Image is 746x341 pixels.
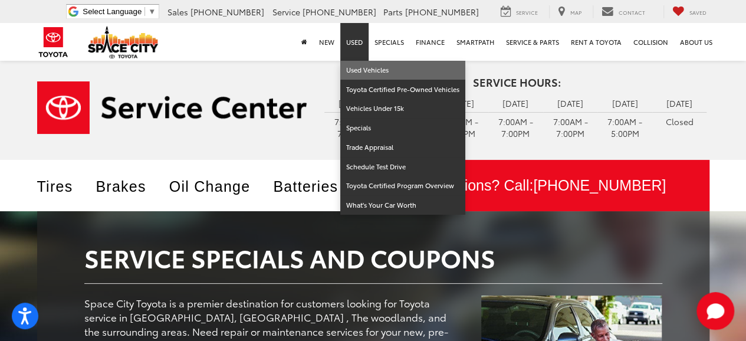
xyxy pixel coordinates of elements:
[405,6,479,18] span: [PHONE_NUMBER]
[543,94,598,112] td: [DATE]
[652,112,707,130] td: Closed
[340,23,369,61] a: Used
[516,8,538,16] span: Service
[488,112,543,142] td: 7:00AM - 7:00PM
[313,23,340,61] a: New
[488,94,543,112] td: [DATE]
[382,160,709,212] div: Questions? Call:
[169,178,265,195] a: Oil Change
[273,178,353,195] a: Batteries
[369,23,410,61] a: Specials
[340,99,465,119] a: Vehicles Under 15k
[96,178,160,195] a: Brakes
[190,6,264,18] span: [PHONE_NUMBER]
[272,6,300,18] span: Service
[570,8,581,16] span: Map
[627,23,674,61] a: Collision
[37,178,88,195] a: Tires
[597,94,652,112] td: [DATE]
[83,7,142,16] span: Select Language
[543,112,598,142] td: 7:00AM - 7:00PM
[696,292,734,330] svg: Start Chat
[451,23,500,61] a: SmartPath
[88,26,159,58] img: Space City Toyota
[492,5,547,18] a: Service
[324,112,379,142] td: 7:00AM - 7:00PM
[619,8,645,16] span: Contact
[410,23,451,61] a: Finance
[324,94,379,112] td: [DATE]
[295,23,313,61] a: Home
[597,112,652,142] td: 7:00AM - 5:00PM
[31,23,75,61] img: Toyota
[500,23,565,61] a: Service & Parts
[340,196,465,215] a: What's Your Car Worth
[340,158,465,177] a: Schedule Test Drive
[549,5,590,18] a: Map
[533,177,666,194] span: [PHONE_NUMBER]
[340,80,465,100] a: Toyota Certified Pre-Owned Vehicles
[689,8,706,16] span: Saved
[303,6,376,18] span: [PHONE_NUMBER]
[340,119,465,138] a: Specials
[324,77,709,88] h4: Service Hours:
[663,5,715,18] a: My Saved Vehicles
[383,6,403,18] span: Parts
[593,5,654,18] a: Contact
[696,292,734,330] button: Toggle Chat Window
[148,7,156,16] span: ▼
[340,176,465,196] a: Toyota Certified Program Overview
[565,23,627,61] a: Rent a Toyota
[382,160,709,212] a: Questions? Call:[PHONE_NUMBER]
[83,7,156,16] a: Select Language​
[674,23,718,61] a: About Us
[340,138,465,158] a: Trade Appraisal
[84,244,662,271] h2: Service Specials And Coupons
[167,6,188,18] span: Sales
[37,81,307,134] img: Service Center | Space City Toyota in Humble TX
[652,94,707,112] td: [DATE]
[340,61,465,80] a: Used Vehicles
